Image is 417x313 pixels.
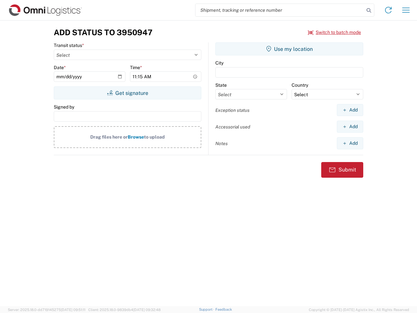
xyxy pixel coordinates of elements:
[54,65,66,70] label: Date
[54,42,84,48] label: Transit status
[54,104,74,110] label: Signed by
[215,82,227,88] label: State
[337,137,363,149] button: Add
[61,308,85,312] span: [DATE] 09:51:11
[321,162,363,178] button: Submit
[215,107,250,113] label: Exception status
[309,307,409,313] span: Copyright © [DATE]-[DATE] Agistix Inc., All Rights Reserved
[130,65,142,70] label: Time
[215,141,228,146] label: Notes
[144,134,165,140] span: to upload
[292,82,308,88] label: Country
[54,86,201,99] button: Get signature
[54,28,152,37] h3: Add Status to 3950947
[90,134,128,140] span: Drag files here or
[195,4,364,16] input: Shipment, tracking or reference number
[337,121,363,133] button: Add
[133,308,161,312] span: [DATE] 09:32:48
[8,308,85,312] span: Server: 2025.18.0-dd719145275
[215,124,250,130] label: Accessorial used
[199,307,215,311] a: Support
[337,104,363,116] button: Add
[215,60,223,66] label: City
[215,42,363,55] button: Use my location
[215,307,232,311] a: Feedback
[308,27,361,38] button: Switch to batch mode
[88,308,161,312] span: Client: 2025.18.0-9839db4
[128,134,144,140] span: Browse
